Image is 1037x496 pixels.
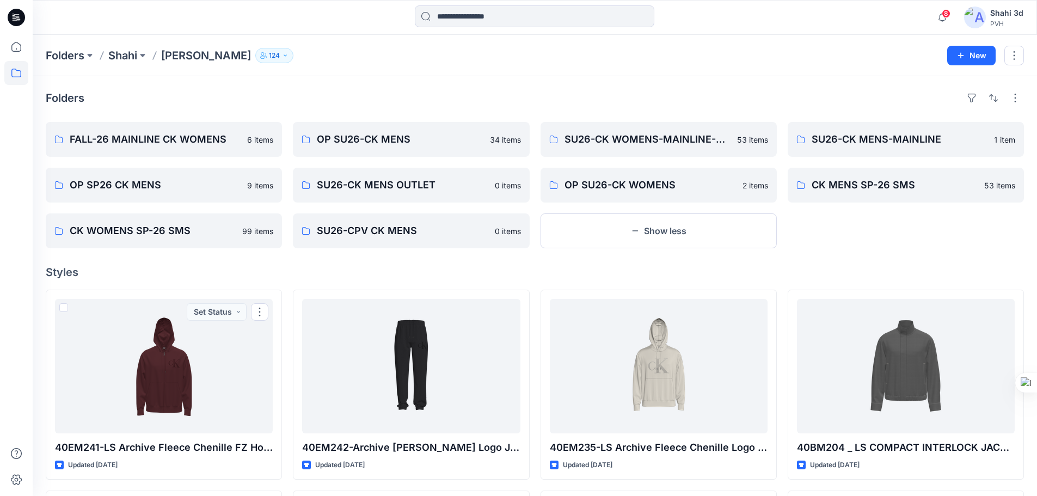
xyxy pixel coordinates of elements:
p: 40EM241-LS Archive Fleece Chenille FZ Hoodie_V01 [55,440,273,455]
p: 53 items [737,134,768,145]
a: Shahi [108,48,137,63]
p: Updated [DATE] [810,460,860,471]
a: SU26-CK MENS-MAINLINE1 item [788,122,1024,157]
p: Updated [DATE] [68,460,118,471]
p: 53 items [984,180,1015,191]
a: SU26-CK MENS OUTLET0 items [293,168,529,203]
h4: Folders [46,91,84,105]
button: New [947,46,996,65]
p: OP SU26-CK WOMENS [564,177,736,193]
p: Updated [DATE] [315,460,365,471]
h4: Styles [46,266,1024,279]
span: 8 [942,9,950,18]
p: 0 items [495,225,521,237]
a: OP SP26 CK MENS9 items [46,168,282,203]
a: CK WOMENS SP-26 SMS99 items [46,213,282,248]
button: 124 [255,48,293,63]
p: [PERSON_NAME] [161,48,251,63]
p: SU26-CPV CK MENS [317,223,488,238]
a: SU26-CPV CK MENS0 items [293,213,529,248]
p: FALL-26 MAINLINE CK WOMENS [70,132,241,147]
a: 40EM235-LS Archive Fleece Chenille Logo Hoodie_V01 [550,299,768,433]
p: CK MENS SP-26 SMS [812,177,978,193]
a: 40BM204 _ LS COMPACT INTERLOCK JACKET_V01 [797,299,1015,433]
p: SU26-CK WOMENS-MAINLINE-OUTLET-CPV [564,132,731,147]
p: 2 items [743,180,768,191]
div: PVH [990,20,1023,28]
p: 9 items [247,180,273,191]
p: OP SU26-CK MENS [317,132,483,147]
a: SU26-CK WOMENS-MAINLINE-OUTLET-CPV53 items [541,122,777,157]
p: 99 items [242,225,273,237]
p: OP SP26 CK MENS [70,177,241,193]
p: SU26-CK MENS-MAINLINE [812,132,987,147]
p: 40BM204 _ LS COMPACT INTERLOCK JACKET_V01 [797,440,1015,455]
a: OP SU26-CK MENS34 items [293,122,529,157]
a: FALL-26 MAINLINE CK WOMENS6 items [46,122,282,157]
p: 40EM235-LS Archive Fleece Chenille Logo Hoodie_V01 [550,440,768,455]
p: Updated [DATE] [563,460,612,471]
div: Shahi 3d [990,7,1023,20]
p: 124 [269,50,280,62]
button: Show less [541,213,777,248]
a: Folders [46,48,84,63]
p: 34 items [490,134,521,145]
a: 40EM242-Archive Fleece Chenille Logo Jogger_V01 [302,299,520,433]
a: OP SU26-CK WOMENS2 items [541,168,777,203]
a: CK MENS SP-26 SMS53 items [788,168,1024,203]
img: avatar [964,7,986,28]
p: 0 items [495,180,521,191]
p: SU26-CK MENS OUTLET [317,177,488,193]
p: 40EM242-Archive [PERSON_NAME] Logo Jogger_V01 [302,440,520,455]
p: CK WOMENS SP-26 SMS [70,223,236,238]
p: 1 item [994,134,1015,145]
p: 6 items [247,134,273,145]
a: 40EM241-LS Archive Fleece Chenille FZ Hoodie_V01 [55,299,273,433]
